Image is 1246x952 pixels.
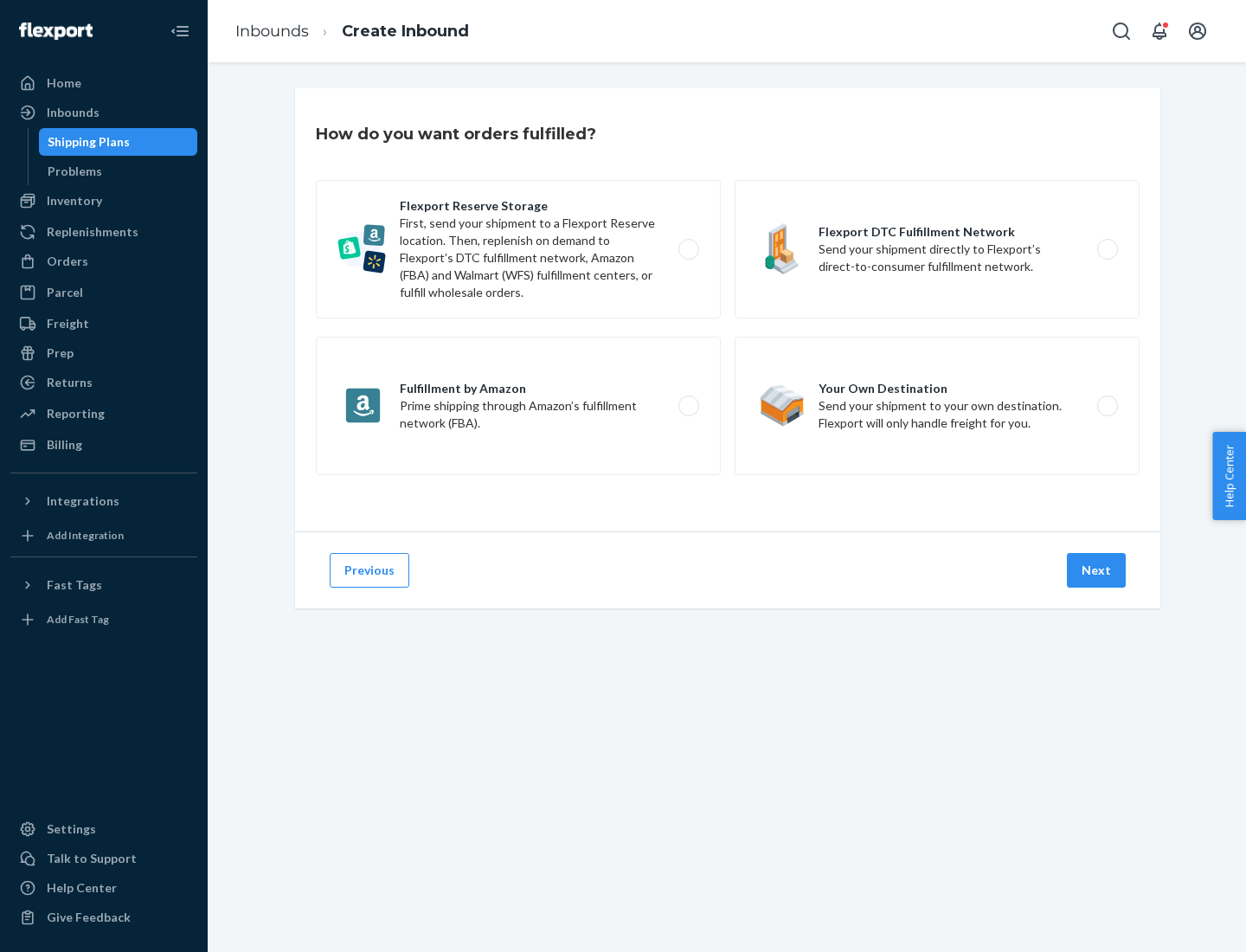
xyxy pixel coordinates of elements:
div: Billing [47,436,82,453]
div: Home [47,74,81,92]
button: Close Navigation [163,14,197,48]
button: Previous [330,553,409,588]
button: Open account menu [1180,14,1215,48]
div: Returns [47,374,93,391]
div: Inbounds [47,104,100,121]
button: Open notifications [1142,14,1177,48]
a: Problems [39,158,198,185]
button: Help Center [1212,432,1246,520]
button: Fast Tags [10,571,197,599]
a: Inbounds [10,99,197,126]
a: Parcel [10,279,197,306]
a: Talk to Support [10,845,197,872]
a: Billing [10,431,197,459]
a: Inbounds [235,22,309,41]
div: Fast Tags [47,576,102,594]
div: Freight [47,315,89,332]
a: Replenishments [10,218,197,246]
button: Next [1067,553,1126,588]
button: Integrations [10,487,197,515]
div: Add Integration [47,528,124,543]
a: Home [10,69,197,97]
a: Reporting [10,400,197,428]
div: Reporting [47,405,105,422]
div: Prep [47,344,74,362]
div: Parcel [47,284,83,301]
a: Add Fast Tag [10,606,197,634]
a: Prep [10,339,197,367]
div: Give Feedback [47,909,131,926]
div: Shipping Plans [48,133,130,151]
div: Settings [47,820,96,838]
button: Open Search Box [1104,14,1139,48]
img: Flexport logo [19,23,93,40]
div: Replenishments [47,223,138,241]
a: Freight [10,310,197,338]
a: Shipping Plans [39,128,198,156]
a: Add Integration [10,522,197,550]
ol: breadcrumbs [222,6,483,57]
div: Add Fast Tag [47,612,109,627]
div: Integrations [47,492,119,510]
div: Talk to Support [47,850,137,867]
div: Help Center [47,879,117,897]
div: Orders [47,253,88,270]
a: Orders [10,248,197,275]
div: Inventory [47,192,102,209]
a: Create Inbound [342,22,469,41]
a: Returns [10,369,197,396]
a: Settings [10,815,197,843]
button: Give Feedback [10,904,197,931]
a: Help Center [10,874,197,902]
h3: How do you want orders fulfilled? [316,123,596,145]
a: Inventory [10,187,197,215]
div: Problems [48,163,102,180]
